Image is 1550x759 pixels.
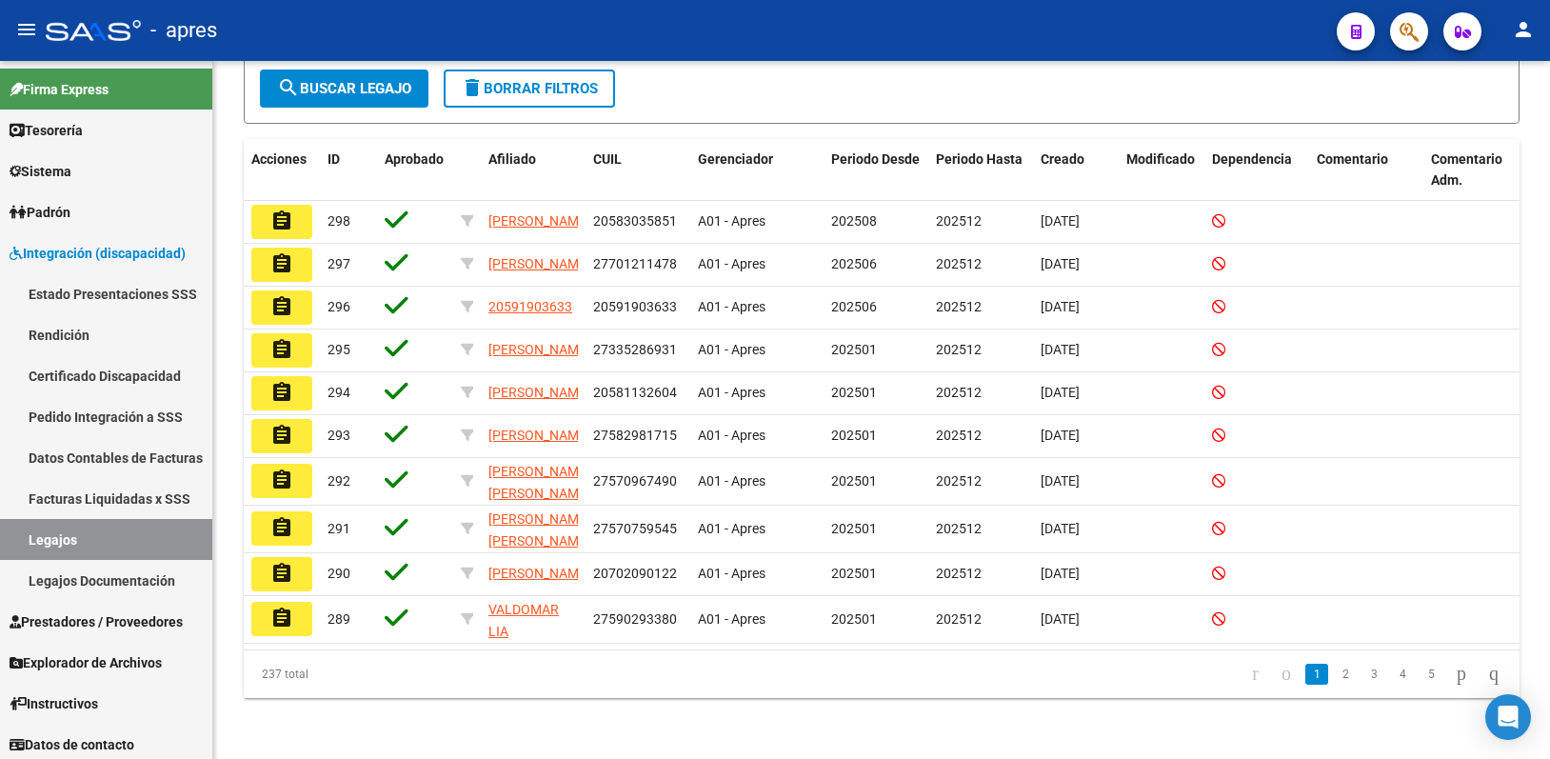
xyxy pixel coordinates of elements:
span: Comentario Adm. [1431,151,1502,189]
span: Datos de contacto [10,734,134,755]
mat-icon: assignment [270,424,293,447]
span: [DATE] [1041,256,1080,271]
span: Dependencia [1212,151,1292,167]
span: [DATE] [1041,566,1080,581]
span: Padrón [10,202,70,223]
mat-icon: assignment [270,295,293,318]
span: A01 - Apres [698,566,765,581]
span: Firma Express [10,79,109,100]
mat-icon: assignment [270,210,293,232]
a: go to first page [1243,664,1267,685]
datatable-header-cell: ID [320,139,377,202]
li: page 5 [1417,658,1445,690]
span: 202501 [831,385,877,400]
span: [DATE] [1041,521,1080,536]
span: 202508 [831,213,877,229]
datatable-header-cell: CUIL [586,139,690,202]
span: VALDOMAR LIA [488,602,559,639]
datatable-header-cell: Afiliado [481,139,586,202]
span: A01 - Apres [698,256,765,271]
span: [PERSON_NAME] [488,342,590,357]
span: - apres [150,10,217,51]
button: Buscar Legajo [260,70,428,108]
datatable-header-cell: Aprobado [377,139,453,202]
span: 202512 [936,428,982,443]
mat-icon: assignment [270,607,293,629]
mat-icon: search [277,76,300,99]
span: 202512 [936,521,982,536]
span: 202512 [936,213,982,229]
span: 293 [328,428,350,443]
a: go to previous page [1273,664,1300,685]
span: 27570759545 [593,521,677,536]
span: Aprobado [385,151,444,167]
span: 27701211478 [593,256,677,271]
span: 202512 [936,342,982,357]
span: 295 [328,342,350,357]
span: [DATE] [1041,428,1080,443]
span: Sistema [10,161,71,182]
span: Acciones [251,151,307,167]
span: A01 - Apres [698,473,765,489]
span: 291 [328,521,350,536]
span: Comentario [1317,151,1388,167]
a: 4 [1391,664,1414,685]
mat-icon: menu [15,18,38,41]
mat-icon: assignment [270,338,293,361]
span: Periodo Hasta [936,151,1023,167]
span: 202501 [831,473,877,489]
span: Tesorería [10,120,83,141]
span: [PERSON_NAME] [488,428,590,443]
span: ID [328,151,340,167]
span: 202506 [831,299,877,314]
span: 202501 [831,611,877,627]
span: 20583035851 [593,213,677,229]
span: Gerenciador [698,151,773,167]
mat-icon: assignment [270,381,293,404]
a: 1 [1305,664,1328,685]
a: go to next page [1448,664,1475,685]
li: page 2 [1331,658,1360,690]
span: 290 [328,566,350,581]
datatable-header-cell: Acciones [244,139,320,202]
span: 289 [328,611,350,627]
datatable-header-cell: Periodo Hasta [928,139,1033,202]
span: 297 [328,256,350,271]
datatable-header-cell: Modificado [1119,139,1204,202]
mat-icon: delete [461,76,484,99]
span: 202512 [936,385,982,400]
span: A01 - Apres [698,299,765,314]
span: Modificado [1126,151,1195,167]
mat-icon: assignment [270,562,293,585]
li: page 3 [1360,658,1388,690]
datatable-header-cell: Dependencia [1204,139,1309,202]
span: Afiliado [488,151,536,167]
datatable-header-cell: Gerenciador [690,139,824,202]
span: 202512 [936,611,982,627]
button: Borrar Filtros [444,70,615,108]
span: 202501 [831,521,877,536]
mat-icon: person [1512,18,1535,41]
a: 2 [1334,664,1357,685]
span: 20581132604 [593,385,677,400]
span: 202501 [831,342,877,357]
mat-icon: assignment [270,516,293,539]
span: [DATE] [1041,342,1080,357]
li: page 1 [1302,658,1331,690]
span: [PERSON_NAME] [488,566,590,581]
span: [DATE] [1041,385,1080,400]
div: Open Intercom Messenger [1485,694,1531,740]
span: 298 [328,213,350,229]
span: Creado [1041,151,1084,167]
span: A01 - Apres [698,342,765,357]
span: 20702090122 [593,566,677,581]
span: A01 - Apres [698,385,765,400]
span: [PERSON_NAME] [488,256,590,271]
span: A01 - Apres [698,213,765,229]
span: Buscar Legajo [277,80,411,97]
span: A01 - Apres [698,521,765,536]
span: [DATE] [1041,473,1080,489]
a: go to last page [1480,664,1507,685]
span: A01 - Apres [698,611,765,627]
span: 27582981715 [593,428,677,443]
